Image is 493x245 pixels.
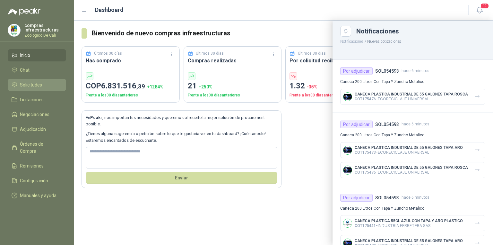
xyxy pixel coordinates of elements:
a: Solicitudes [8,79,66,91]
span: 19 [480,3,489,9]
a: Negociaciones [8,108,66,121]
span: COT175476 [355,97,376,101]
p: CANECA PLASTICA INDUSTRIAL DE 55 GALONES TAPA ARO [355,239,463,243]
h4: SOL054593 [375,68,399,75]
span: COT175476 [355,170,376,175]
h4: SOL054593 [375,121,399,128]
div: Por adjudicar [340,194,373,202]
button: Close [340,26,351,37]
img: Company Logo [343,93,352,101]
img: Logo peakr [8,8,40,15]
span: COT175473 [355,150,376,155]
p: CANECA PLASTICA INDUSTRIAL DE 55 GALONES TAPA ROSCA [355,165,468,170]
button: Notificaciones [340,39,364,44]
div: Notificaciones [356,28,485,34]
span: Manuales y ayuda [20,192,56,199]
span: Licitaciones [20,96,44,103]
img: Company Logo [8,24,20,36]
span: Chat [20,67,30,74]
span: Configuración [20,177,48,184]
a: Remisiones [8,160,66,172]
p: Caneca 200 Litros Con Tapa Y Zuncho Metalico [340,132,485,138]
span: Remisiones [20,162,44,169]
p: - ECORECICLAJE UNIVERSAL [355,96,468,101]
a: Adjudicación [8,123,66,135]
a: Órdenes de Compra [8,138,66,157]
a: Chat [8,64,66,76]
h1: Dashboard [95,5,124,14]
p: - INDUSTRIA FERRETERA SAS [355,223,463,228]
div: Por adjudicar [340,67,373,75]
img: Company Logo [343,146,352,154]
button: 19 [474,5,485,16]
a: Licitaciones [8,94,66,106]
p: - ECORECICLAJE UNIVERSAL [355,150,463,155]
p: CANECA PLASTICA 55GL AZUL CON TAPA Y ARO PLASTICO [355,219,463,223]
div: Por adjudicar [340,121,373,128]
span: hace 6 minutos [402,68,429,74]
p: - ECORECICLAJE UNIVERSAL [355,170,468,175]
p: compras infraestructuras [24,23,66,32]
a: Manuales y ayuda [8,189,66,202]
span: Solicitudes [20,81,42,88]
p: CANECA PLASTICA INDUSTRIAL DE 55 GALONES TAPA ARO [355,145,463,150]
p: Caneca 200 Litros Con Tapa Y Zuncho Metalico [340,79,485,85]
span: hace 6 minutos [402,195,429,201]
span: Negociaciones [20,111,49,118]
span: Adjudicación [20,126,46,133]
p: Zoologico De Cali [24,33,66,37]
img: Company Logo [343,166,352,174]
h4: SOL054593 [375,194,399,201]
span: Órdenes de Compra [20,141,60,155]
a: Configuración [8,175,66,187]
span: Inicio [20,52,30,59]
img: Company Logo [343,219,352,227]
p: CANECA PLASTICA INDUSTRIAL DE 55 GALONES TAPA ROSCA [355,92,468,96]
a: Inicio [8,49,66,61]
p: / Nuevas cotizaciones [333,37,493,45]
span: hace 6 minutos [402,121,429,127]
p: Caneca 200 Litros Con Tapa Y Zuncho Metalico [340,205,485,212]
span: COT175441 [355,223,376,228]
